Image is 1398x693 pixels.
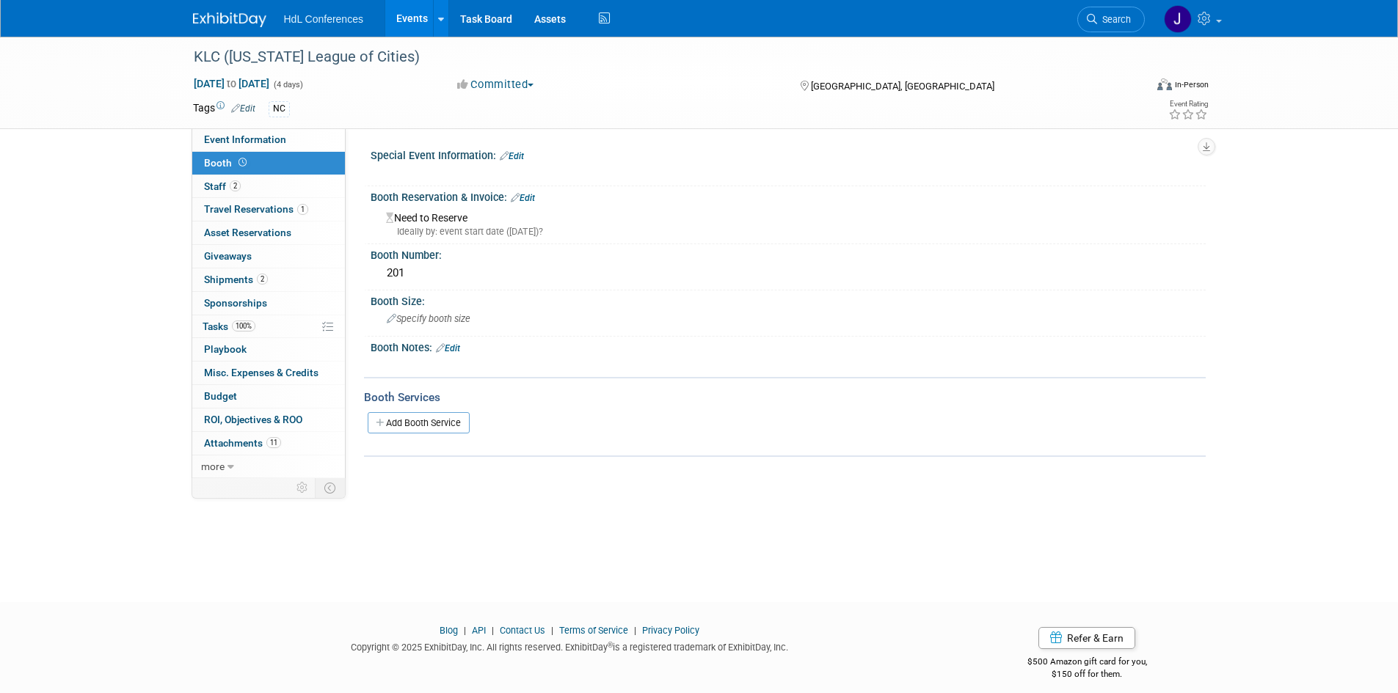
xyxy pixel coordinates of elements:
[371,186,1206,205] div: Booth Reservation & Invoice:
[192,198,345,221] a: Travel Reservations1
[371,337,1206,356] div: Booth Notes:
[236,157,250,168] span: Booth not reserved yet
[500,625,545,636] a: Contact Us
[472,625,486,636] a: API
[193,637,947,654] div: Copyright © 2025 ExhibitDay, Inc. All rights reserved. ExhibitDay is a registered trademark of Ex...
[204,250,252,262] span: Giveaways
[500,151,524,161] a: Edit
[204,133,286,145] span: Event Information
[368,412,470,433] a: Add Booth Service
[204,343,247,355] span: Playbook
[371,244,1206,263] div: Booth Number:
[436,343,460,353] a: Edit
[297,204,308,215] span: 1
[225,78,239,89] span: to
[1157,78,1172,90] img: Format-Inperson.png
[608,641,613,649] sup: ®
[511,193,535,203] a: Edit
[193,100,255,117] td: Tags
[630,625,640,636] span: |
[1097,14,1131,25] span: Search
[232,320,255,331] span: 100%
[969,668,1206,681] div: $150 off for them.
[192,128,345,151] a: Event Information
[969,646,1206,680] div: $500 Amazon gift card for you,
[559,625,628,636] a: Terms of Service
[204,414,302,425] span: ROI, Objectives & ROO
[231,103,255,114] a: Edit
[382,207,1195,238] div: Need to Reserve
[192,292,345,315] a: Sponsorships
[266,437,281,448] span: 11
[440,625,458,636] a: Blog
[204,390,237,402] span: Budget
[192,268,345,291] a: Shipments2
[192,221,345,244] a: Asset Reservations
[642,625,699,636] a: Privacy Policy
[204,180,241,192] span: Staff
[1038,627,1135,649] a: Refer & Earn
[204,203,308,215] span: Travel Reservations
[192,245,345,268] a: Giveaways
[204,437,281,449] span: Attachments
[1077,7,1145,32] a: Search
[192,338,345,361] a: Playbook
[192,455,345,478] a: more
[371,144,1206,164] div: Special Event Information:
[192,315,345,338] a: Tasks100%
[1058,76,1209,98] div: Event Format
[315,478,345,497] td: Toggle Event Tabs
[364,389,1206,406] div: Booth Services
[204,157,250,169] span: Booth
[204,274,268,285] span: Shipments
[386,225,1195,238] div: Ideally by: event start date ([DATE])?
[192,432,345,455] a: Attachments11
[230,180,241,191] span: 2
[272,80,303,89] span: (4 days)
[387,313,470,324] span: Specify booth size
[452,77,539,92] button: Committed
[811,81,994,92] span: [GEOGRAPHIC_DATA], [GEOGRAPHIC_DATA]
[193,77,270,90] span: [DATE] [DATE]
[1168,100,1208,108] div: Event Rating
[192,175,345,198] a: Staff2
[1174,79,1209,90] div: In-Person
[189,44,1123,70] div: KLC ([US_STATE] League of Cities)
[192,152,345,175] a: Booth
[460,625,470,636] span: |
[1164,5,1192,33] img: Johnny Nguyen
[204,367,318,378] span: Misc. Expenses & Credits
[204,297,267,309] span: Sponsorships
[269,101,290,117] div: NC
[284,13,363,25] span: HdL Conferences
[290,478,316,497] td: Personalize Event Tab Strip
[192,385,345,408] a: Budget
[192,362,345,384] a: Misc. Expenses & Credits
[204,227,291,238] span: Asset Reservations
[488,625,498,636] span: |
[371,290,1206,309] div: Booth Size:
[203,320,255,332] span: Tasks
[193,12,266,27] img: ExhibitDay
[382,262,1195,285] div: 201
[192,408,345,431] a: ROI, Objectives & ROO
[257,274,268,285] span: 2
[547,625,557,636] span: |
[201,461,225,472] span: more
